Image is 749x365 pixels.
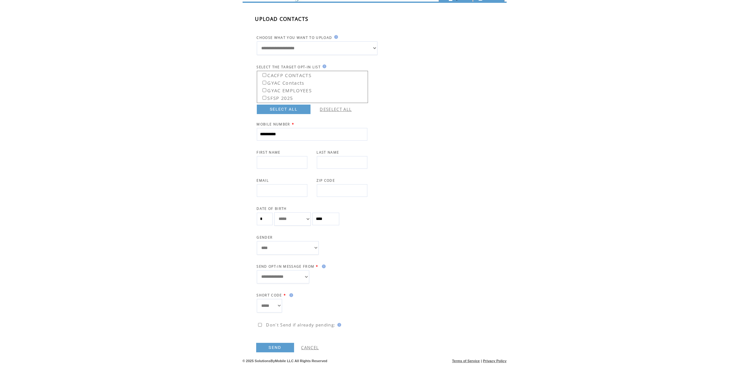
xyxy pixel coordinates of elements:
[258,78,305,86] label: GYAC Contacts
[257,105,311,114] a: SELECT ALL
[257,150,281,155] span: FIRST NAME
[301,345,319,350] a: CANCEL
[257,206,287,211] span: DATE OF BIRTH
[320,106,352,112] a: DESELECT ALL
[257,293,282,297] span: SHORT CODE
[257,264,315,269] span: SEND OPT-IN MESSAGE FROM
[452,359,480,363] a: Terms of Service
[263,88,267,92] input: GYAC EMPLOYEES
[258,70,312,78] label: CACFP CONTACTS
[257,178,269,183] span: EMAIL
[257,65,321,69] span: SELECT THE TARGET OPT-IN LIST
[243,359,328,363] span: © 2025 SolutionsByMobile LLC All Rights Reserved
[257,122,290,126] span: MOBILE NUMBER
[317,178,335,183] span: ZIP CODE
[287,293,293,297] img: help.gif
[266,322,335,328] span: Don't Send if already pending:
[257,35,332,40] span: CHOOSE WHAT YOU WANT TO UPLOAD
[257,235,273,240] span: GENDER
[483,359,507,363] a: Privacy Policy
[263,73,267,77] input: CACFP CONTACTS
[317,150,339,155] span: LAST NAME
[320,265,326,268] img: help.gif
[258,86,312,94] label: GYAC EMPLOYEES
[335,323,341,327] img: help.gif
[263,81,267,85] input: GYAC Contacts
[258,93,293,101] label: SFSP 2025
[263,96,267,100] input: SFSP 2025
[332,35,338,39] img: help.gif
[256,343,294,352] a: SEND
[321,64,326,68] img: help.gif
[481,359,482,363] span: |
[255,15,309,22] span: UPLOAD CONTACTS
